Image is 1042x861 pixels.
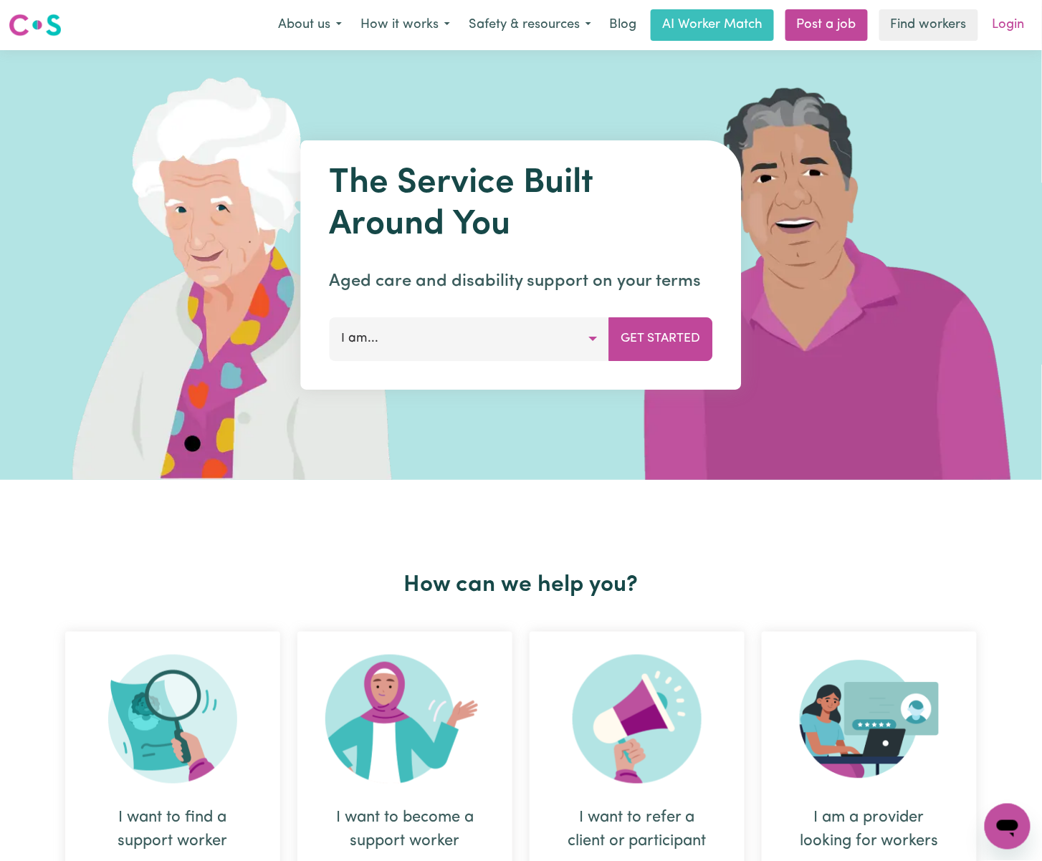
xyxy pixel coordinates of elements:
img: Refer [573,655,702,784]
img: Become Worker [325,655,484,784]
div: I want to find a support worker [100,807,246,854]
button: About us [269,10,351,40]
p: Aged care and disability support on your terms [330,269,713,294]
div: I want to become a support worker [332,807,478,854]
h1: The Service Built Around You [330,163,713,246]
div: I am a provider looking for workers [796,807,942,854]
img: Search [108,655,237,784]
a: Find workers [879,9,978,41]
a: Blog [601,9,645,41]
h2: How can we help you? [57,572,985,599]
img: Careseekers logo [9,12,62,38]
button: Safety & resources [459,10,601,40]
img: Provider [800,655,939,784]
button: Get Started [609,317,713,360]
a: Post a job [785,9,868,41]
button: How it works [351,10,459,40]
a: Careseekers logo [9,9,62,42]
div: I want to refer a client or participant [564,807,710,854]
a: Login [984,9,1033,41]
a: AI Worker Match [651,9,774,41]
button: I am... [330,317,610,360]
iframe: Button to launch messaging window [985,804,1031,850]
